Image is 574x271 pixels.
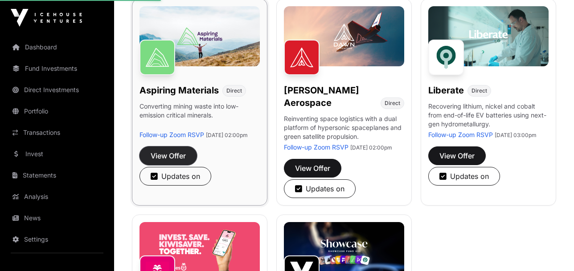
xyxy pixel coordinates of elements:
span: [DATE] 02:00pm [206,132,248,138]
button: View Offer [428,146,486,165]
button: View Offer [284,159,341,178]
div: Updates on [151,171,200,182]
a: Follow-up Zoom RSVP [428,131,493,138]
button: Updates on [428,167,500,186]
a: Statements [7,166,107,185]
span: Direct [385,100,400,107]
span: Direct [471,87,487,94]
a: Analysis [7,187,107,206]
img: Aspiring Materials [139,40,175,75]
a: Follow-up Zoom RSVP [284,143,348,151]
button: Updates on [139,167,211,186]
img: Liberate [428,40,464,75]
span: [DATE] 03:00pm [495,132,537,138]
h1: Aspiring Materials [139,84,219,97]
button: Updates on [284,179,356,198]
img: Dawn Aerospace [284,40,320,75]
a: Settings [7,230,107,249]
img: Liberate-Banner.jpg [428,6,549,66]
p: Converting mining waste into low-emission critical minerals. [139,102,260,130]
span: View Offer [151,150,186,161]
p: Recovering lithium, nickel and cobalt from end-of-life EV batteries using next-gen hydrometallurgy. [428,102,549,130]
a: Direct Investments [7,80,107,100]
a: Invest [7,144,107,164]
h1: Liberate [428,84,464,97]
img: Aspiring-Banner.jpg [139,6,260,66]
span: Direct [226,87,242,94]
a: Fund Investments [7,59,107,78]
p: Reinventing space logistics with a dual platform of hypersonic spaceplanes and green satellite pr... [284,114,404,143]
h1: [PERSON_NAME] Aerospace [284,84,377,109]
div: Updates on [439,171,489,182]
div: Updates on [295,183,344,194]
iframe: Chat Widget [529,228,574,271]
a: News [7,208,107,228]
button: View Offer [139,146,197,165]
a: Portfolio [7,101,107,121]
img: Icehouse Ventures Logo [11,9,82,27]
img: Dawn-Banner.jpg [284,6,404,66]
span: [DATE] 02:00pm [350,144,392,151]
a: Dashboard [7,37,107,57]
a: Follow-up Zoom RSVP [139,131,204,138]
span: View Offer [439,150,475,161]
span: View Offer [295,163,330,174]
a: Transactions [7,123,107,142]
